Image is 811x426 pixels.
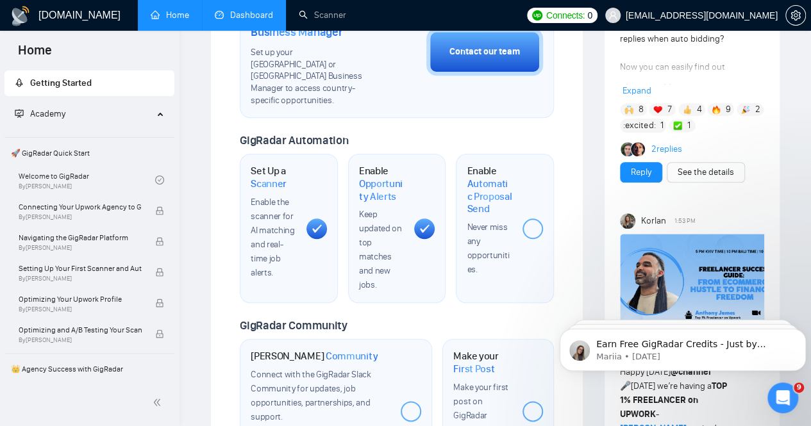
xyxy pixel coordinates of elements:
[6,140,173,166] span: 🚀 GigRadar Quick Start
[620,162,662,183] button: Reply
[755,103,760,116] span: 2
[19,275,142,283] span: By [PERSON_NAME]
[19,244,142,252] span: By [PERSON_NAME]
[155,237,164,246] span: lock
[620,234,774,336] img: F09GJU1U88M-Anthony%20James.png
[19,213,142,221] span: By [PERSON_NAME]
[621,142,635,156] img: Alex B
[546,8,585,22] span: Connects:
[726,103,731,116] span: 9
[30,78,92,88] span: Getting Started
[155,329,164,338] span: lock
[251,47,362,108] span: Set up your [GEOGRAPHIC_DATA] or [GEOGRAPHIC_DATA] Business Manager to access country-specific op...
[620,381,727,420] strong: TOP 1% FREELANCER on UPWORK
[155,299,164,307] span: lock
[660,119,663,132] span: 1
[696,103,701,116] span: 4
[240,133,348,147] span: GigRadar Automation
[638,103,643,116] span: 8
[359,165,405,202] h1: Enable
[678,165,734,179] a: See the details
[667,162,745,183] button: See the details
[15,108,65,119] span: Academy
[623,119,655,133] span: :excited:
[151,10,189,20] a: homeHome
[251,177,287,190] span: Scanner
[15,109,24,118] span: fund-projection-screen
[631,165,651,179] a: Reply
[30,108,65,119] span: Academy
[251,197,295,278] span: Enable the scanner for AI matching and real-time job alerts.
[19,306,142,313] span: By [PERSON_NAME]
[641,214,666,228] span: Korlan
[674,215,695,227] span: 1:53 PM
[741,105,750,114] img: 🎉
[19,324,142,336] span: Optimizing and A/B Testing Your Scanner for Better Results
[155,206,164,215] span: lock
[10,6,31,26] img: logo
[19,293,142,306] span: Optimizing Your Upwork Profile
[767,382,798,413] iframe: Intercom live chat
[467,222,509,275] span: Never miss any opportunities.
[467,165,512,215] h1: Enable
[215,10,273,20] a: dashboardDashboard
[359,209,402,290] span: Keep updated on top matches and new jobs.
[4,70,174,96] li: Getting Started
[651,143,682,156] a: 2replies
[687,119,690,132] span: 1
[587,8,592,22] span: 0
[467,177,512,215] span: Automatic Proposal Send
[794,382,804,393] span: 9
[532,10,542,20] img: upwork-logo.png
[155,176,164,184] span: check-circle
[426,28,543,76] button: Contact our team
[667,103,672,116] span: 7
[19,166,155,194] a: Welcome to GigRadarBy[PERSON_NAME]
[624,105,633,114] img: 🙌
[240,318,347,332] span: GigRadar Community
[712,105,721,114] img: 🔥
[19,262,142,275] span: Setting Up Your First Scanner and Auto-Bidder
[299,10,346,20] a: searchScanner
[251,369,371,422] span: Connect with the GigRadar Slack Community for updates, job opportunities, partnerships, and support.
[623,85,651,96] span: Expand
[555,302,811,391] iframe: Intercom notifications message
[8,41,62,68] span: Home
[449,45,520,59] div: Contact our team
[19,231,142,244] span: Navigating the GigRadar Platform
[251,165,296,190] h1: Set Up a
[251,350,378,363] h1: [PERSON_NAME]
[15,78,24,87] span: rocket
[19,336,142,344] span: By [PERSON_NAME]
[6,356,173,382] span: 👑 Agency Success with GigRadar
[359,177,405,202] span: Opportunity Alerts
[653,105,662,114] img: ❤️
[786,10,805,20] span: setting
[673,121,682,130] img: ✅
[19,201,142,213] span: Connecting Your Upwork Agency to GigRadar
[155,268,164,277] span: lock
[453,363,494,375] span: First Post
[785,10,806,20] a: setting
[620,213,635,229] img: Korlan
[785,5,806,26] button: setting
[153,396,165,409] span: double-left
[326,350,378,363] span: Community
[608,11,617,20] span: user
[453,350,512,375] h1: Make your
[683,105,692,114] img: 👍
